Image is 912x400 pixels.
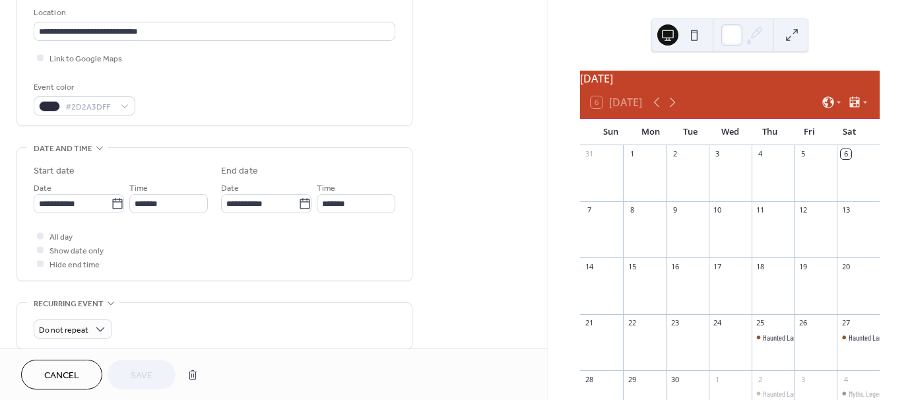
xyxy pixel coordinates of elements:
div: 1 [627,149,637,159]
div: 16 [670,261,680,271]
div: Haunted Lantern Tour [849,332,907,343]
div: 29 [627,374,637,384]
div: Wed [710,119,750,145]
div: Mon [630,119,670,145]
div: 30 [670,374,680,384]
div: Haunted Lantern Tour - SOLD OUT [752,332,795,343]
div: Haunted Lantern Tour - SOLD OUT [763,332,852,343]
div: 5 [798,149,808,159]
div: 6 [841,149,851,159]
div: 2 [670,149,680,159]
span: Hide end time [49,258,100,272]
div: Sat [830,119,869,145]
span: Cancel [44,369,79,383]
div: 20 [841,261,851,271]
div: Tue [670,119,710,145]
div: 3 [713,149,723,159]
div: 31 [584,149,594,159]
div: End date [221,164,258,178]
span: Recurring event [34,297,104,311]
div: 11 [756,205,765,215]
div: 8 [627,205,637,215]
div: Event color [34,81,133,94]
div: 21 [584,318,594,328]
span: Date and time [34,142,92,156]
div: 1 [713,374,723,384]
div: 26 [798,318,808,328]
div: 25 [756,318,765,328]
div: 27 [841,318,851,328]
span: Do not repeat [39,323,88,338]
div: 19 [798,261,808,271]
div: 18 [756,261,765,271]
div: 14 [584,261,594,271]
div: 17 [713,261,723,271]
button: Cancel [21,360,102,389]
div: Haunted Lantern Tour -SOLD OUT [763,388,851,399]
div: 24 [713,318,723,328]
div: Haunted Lantern Tour [837,332,880,343]
span: All day [49,230,73,244]
div: Sun [591,119,630,145]
span: Time [317,182,335,195]
div: 12 [798,205,808,215]
div: 28 [584,374,594,384]
div: 4 [841,374,851,384]
div: 23 [670,318,680,328]
div: 22 [627,318,637,328]
div: 3 [798,374,808,384]
div: Start date [34,164,75,178]
div: 13 [841,205,851,215]
div: 4 [756,149,765,159]
span: Link to Google Maps [49,52,122,66]
div: Fri [789,119,829,145]
div: Location [34,6,393,20]
span: #2D2A3DFF [65,100,114,114]
div: Haunted Lantern Tour -SOLD OUT [752,388,795,399]
div: 7 [584,205,594,215]
span: Time [129,182,148,195]
div: [DATE] [580,71,880,86]
span: Date [221,182,239,195]
div: Thu [750,119,789,145]
div: Myths, Legends and Graveyard Tour [837,388,880,399]
div: 15 [627,261,637,271]
div: 9 [670,205,680,215]
span: Show date only [49,244,104,258]
div: 10 [713,205,723,215]
span: Date [34,182,51,195]
div: 2 [756,374,765,384]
